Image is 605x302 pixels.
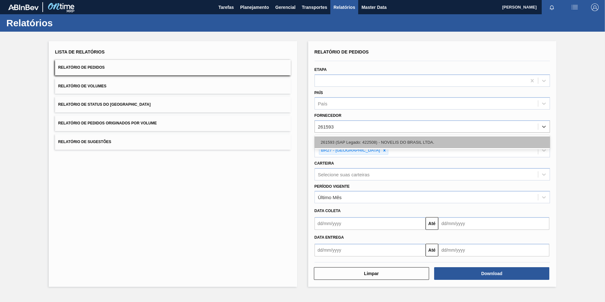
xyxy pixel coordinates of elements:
button: Relatório de Pedidos [55,60,291,75]
span: Relatório de Pedidos [58,65,105,70]
label: Etapa [315,67,327,72]
button: Download [434,267,549,280]
span: Data coleta [315,209,341,213]
div: País [318,101,327,106]
div: Selecione suas carteiras [318,172,370,177]
button: Até [426,244,438,256]
span: Relatório de Pedidos Originados por Volume [58,121,157,125]
label: Carteira [315,161,334,166]
span: Relatório de Status do [GEOGRAPHIC_DATA] [58,102,151,107]
span: Relatórios [334,3,355,11]
span: Tarefas [218,3,234,11]
div: Último Mês [318,195,342,200]
input: dd/mm/yyyy [438,217,549,230]
label: País [315,91,323,95]
span: Gerencial [275,3,296,11]
span: Lista de Relatórios [55,49,105,54]
span: Relatório de Pedidos [315,49,369,54]
label: Fornecedor [315,113,341,118]
button: Notificações [542,3,562,12]
button: Até [426,217,438,230]
img: Logout [591,3,599,11]
span: Transportes [302,3,327,11]
input: dd/mm/yyyy [438,244,549,256]
input: dd/mm/yyyy [315,217,426,230]
button: Relatório de Sugestões [55,134,291,150]
span: Relatório de Sugestões [58,140,111,144]
input: dd/mm/yyyy [315,244,426,256]
div: BR27 - [GEOGRAPHIC_DATA] [319,147,381,154]
button: Relatório de Pedidos Originados por Volume [55,116,291,131]
button: Relatório de Volumes [55,79,291,94]
button: Relatório de Status do [GEOGRAPHIC_DATA] [55,97,291,112]
div: 261593 (SAP Legado: 422508) - NOVELIS DO BRASIL LTDA. [315,136,550,148]
img: userActions [571,3,578,11]
button: Limpar [314,267,429,280]
img: TNhmsLtSVTkK8tSr43FrP2fwEKptu5GPRR3wAAAABJRU5ErkJggg== [8,4,39,10]
span: Relatório de Volumes [58,84,106,88]
span: Planejamento [240,3,269,11]
span: Data entrega [315,235,344,240]
h1: Relatórios [6,19,119,27]
label: Período Vigente [315,184,350,189]
span: Master Data [361,3,386,11]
